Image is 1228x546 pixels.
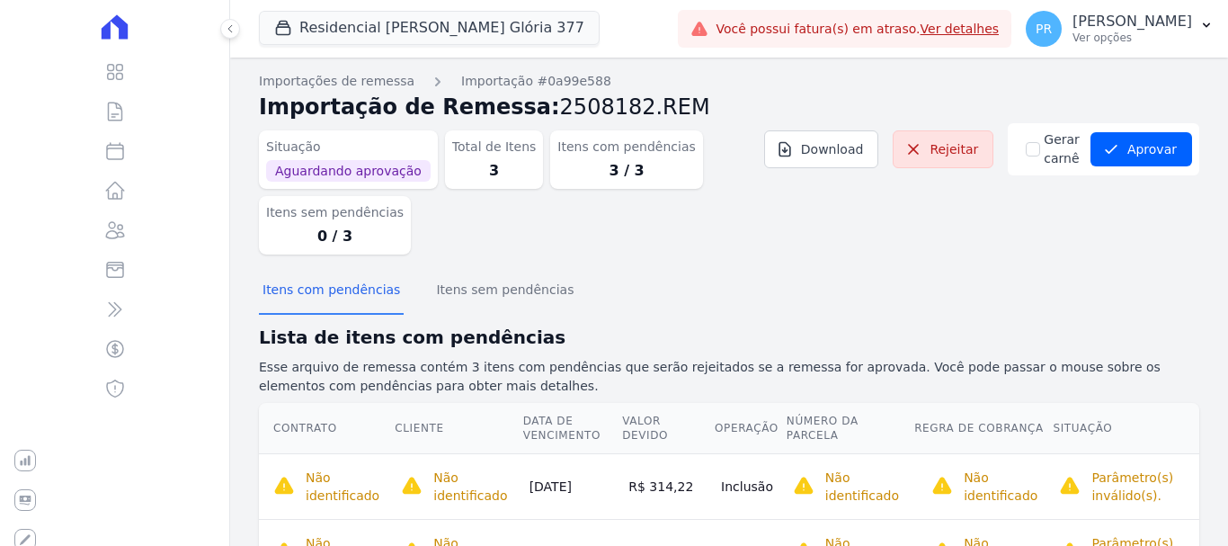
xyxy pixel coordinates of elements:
dt: Situação [266,138,431,157]
td: Inclusão [714,453,786,519]
dt: Itens sem pendências [266,203,404,222]
button: PR [PERSON_NAME] Ver opções [1011,4,1228,54]
h2: Importação de Remessa: [259,91,1199,123]
dd: 0 / 3 [266,226,404,247]
span: Você possui fatura(s) em atraso. [716,20,999,39]
span: PR [1036,22,1052,35]
p: Esse arquivo de remessa contém 3 itens com pendências que serão rejeitados se a remessa for aprov... [259,358,1199,396]
a: Download [764,130,879,168]
dd: 3 [452,160,537,182]
nav: Breadcrumb [259,72,1199,91]
a: Ver detalhes [921,22,1000,36]
dd: 3 / 3 [557,160,695,182]
th: Data de Vencimento [522,403,622,454]
th: Operação [714,403,786,454]
th: Número da Parcela [786,403,913,454]
dt: Total de Itens [452,138,537,157]
p: Não identificado [964,469,1045,505]
button: Aprovar [1090,132,1192,166]
button: Itens sem pendências [432,268,577,315]
span: Aguardando aprovação [266,160,431,182]
td: R$ 314,22 [621,453,714,519]
p: Ver opções [1072,31,1192,45]
label: Gerar carnê [1044,130,1080,168]
p: Não identificado [306,469,387,505]
p: [PERSON_NAME] [1072,13,1192,31]
button: Itens com pendências [259,268,404,315]
p: Parâmetro(s) inválido(s). [1091,469,1192,505]
a: Rejeitar [893,130,993,168]
th: Valor devido [621,403,714,454]
p: Não identificado [433,469,514,505]
th: Contrato [259,403,394,454]
h2: Lista de itens com pendências [259,324,1199,351]
span: 2508182.REM [560,94,710,120]
th: Regra de Cobrança [913,403,1052,454]
th: Situação [1052,403,1199,454]
button: Residencial [PERSON_NAME] Glória 377 [259,11,600,45]
dt: Itens com pendências [557,138,695,157]
p: Não identificado [825,469,906,505]
a: Importação #0a99e588 [461,72,611,91]
th: Cliente [394,403,521,454]
a: Importações de remessa [259,72,414,91]
td: [DATE] [522,453,622,519]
